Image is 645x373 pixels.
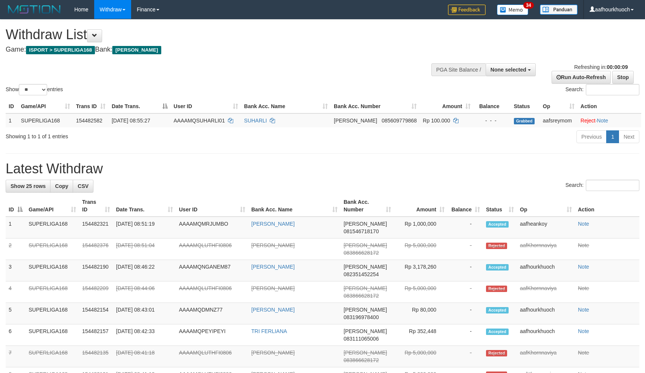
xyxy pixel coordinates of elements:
[26,303,79,324] td: SUPERLIGA168
[176,217,248,238] td: AAAAMQMRJUMBO
[248,195,341,217] th: Bank Acc. Name: activate to sort column ascending
[486,329,509,335] span: Accepted
[497,5,529,15] img: Button%20Memo.svg
[517,238,575,260] td: aafKhornnaviya
[540,99,578,113] th: Op: activate to sort column ascending
[394,260,448,281] td: Rp 3,178,260
[176,303,248,324] td: AAAAMQDMNZ77
[574,64,628,70] span: Refreshing in:
[517,324,575,346] td: aafhourkhuoch
[423,118,450,124] span: Rp 100.000
[6,238,26,260] td: 2
[448,260,483,281] td: -
[79,281,113,303] td: 154482209
[597,118,608,124] a: Note
[540,113,578,127] td: aafsreymom
[448,324,483,346] td: -
[26,238,79,260] td: SUPERLIGA168
[344,350,387,356] span: [PERSON_NAME]
[176,195,248,217] th: User ID: activate to sort column ascending
[26,195,79,217] th: Game/API: activate to sort column ascending
[448,195,483,217] th: Balance: activate to sort column ascending
[578,285,589,291] a: Note
[79,346,113,367] td: 154482135
[176,238,248,260] td: AAAAMQLUTHFI0806
[6,99,18,113] th: ID
[566,180,639,191] label: Search:
[344,242,387,248] span: [PERSON_NAME]
[486,350,507,356] span: Rejected
[76,118,102,124] span: 154482582
[575,195,639,217] th: Action
[251,242,295,248] a: [PERSON_NAME]
[79,217,113,238] td: 154482321
[6,180,50,193] a: Show 25 rows
[552,71,611,84] a: Run Auto-Refresh
[486,307,509,313] span: Accepted
[514,118,535,124] span: Grabbed
[251,221,295,227] a: [PERSON_NAME]
[26,281,79,303] td: SUPERLIGA168
[578,99,641,113] th: Action
[251,350,295,356] a: [PERSON_NAME]
[394,324,448,346] td: Rp 352,448
[517,195,575,217] th: Op: activate to sort column ascending
[18,99,73,113] th: Game/API: activate to sort column ascending
[344,250,379,256] span: Copy 083866628172 to clipboard
[448,5,486,15] img: Feedback.jpg
[113,217,176,238] td: [DATE] 08:51:19
[382,118,417,124] span: Copy 085609779868 to clipboard
[79,238,113,260] td: 154482376
[619,130,639,143] a: Next
[448,217,483,238] td: -
[6,303,26,324] td: 5
[6,260,26,281] td: 3
[486,63,536,76] button: None selected
[483,195,517,217] th: Status: activate to sort column ascending
[491,67,526,73] span: None selected
[79,303,113,324] td: 154482154
[394,217,448,238] td: Rp 1,000,000
[6,113,18,127] td: 1
[517,217,575,238] td: aafheankoy
[566,84,639,95] label: Search:
[176,324,248,346] td: AAAAMQPEYIPEYI
[113,346,176,367] td: [DATE] 08:41:18
[344,271,379,277] span: Copy 082351452254 to clipboard
[576,130,607,143] a: Previous
[448,346,483,367] td: -
[394,281,448,303] td: Rp 5,000,000
[112,118,150,124] span: [DATE] 08:55:27
[517,346,575,367] td: aafKhornnaviya
[19,84,47,95] select: Showentries
[112,46,161,54] span: [PERSON_NAME]
[344,293,379,299] span: Copy 083866628172 to clipboard
[251,307,295,313] a: [PERSON_NAME]
[344,314,379,320] span: Copy 083196978400 to clipboard
[6,27,422,42] h1: Withdraw List
[113,281,176,303] td: [DATE] 08:44:06
[171,99,241,113] th: User ID: activate to sort column ascending
[578,264,589,270] a: Note
[241,99,331,113] th: Bank Acc. Name: activate to sort column ascending
[73,99,109,113] th: Trans ID: activate to sort column ascending
[394,346,448,367] td: Rp 5,000,000
[606,130,619,143] a: 1
[578,221,589,227] a: Note
[244,118,267,124] a: SUHARLI
[50,180,73,193] a: Copy
[344,336,379,342] span: Copy 083111065006 to clipboard
[578,113,641,127] td: ·
[344,228,379,234] span: Copy 081546718170 to clipboard
[511,99,540,113] th: Status
[251,264,295,270] a: [PERSON_NAME]
[6,281,26,303] td: 4
[344,221,387,227] span: [PERSON_NAME]
[26,324,79,346] td: SUPERLIGA168
[344,264,387,270] span: [PERSON_NAME]
[344,357,379,363] span: Copy 083866628172 to clipboard
[517,303,575,324] td: aafhourkhuoch
[523,2,533,9] span: 34
[578,328,589,334] a: Note
[448,238,483,260] td: -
